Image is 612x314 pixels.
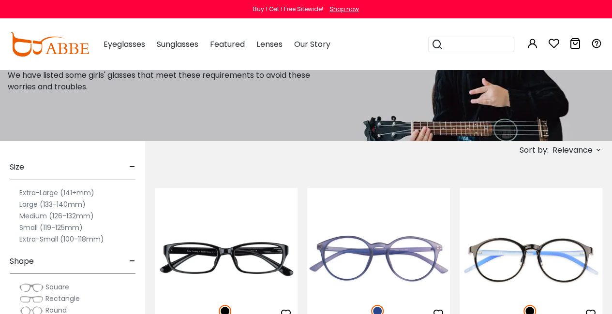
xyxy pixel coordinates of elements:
label: Small (119-125mm) [19,222,83,233]
span: Sunglasses [157,39,198,50]
span: Lenses [256,39,282,50]
div: Shop now [329,5,359,14]
img: Black Kids-Latham - TR ,Adjust Nose Pads [460,223,602,294]
span: Rectangle [45,294,80,303]
span: Shape [10,250,34,273]
span: Sort by: [520,144,549,156]
span: Square [45,282,69,292]
label: Large (133-140mm) [19,199,86,210]
span: Featured [210,39,245,50]
a: Shop now [325,5,359,13]
label: Medium (126-132mm) [19,210,94,222]
div: Buy 1 Get 1 Free Sitewide! [253,5,323,14]
img: Blue Kids-Sallyards - TR ,Eyeglasses [307,223,450,294]
span: - [129,156,135,179]
span: Our Story [294,39,330,50]
label: Extra-Large (141+mm) [19,187,94,199]
span: - [129,250,135,273]
label: Extra-Small (100-118mm) [19,233,104,245]
span: Eyeglasses [104,39,145,50]
span: Size [10,156,24,179]
img: Square.png [19,283,44,292]
img: abbeglasses.com [10,32,89,57]
img: Rectangle.png [19,294,44,304]
span: Relevance [552,142,593,159]
img: Black Kids-Gilark - TR ,Universal Bridge Fit [155,223,298,294]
